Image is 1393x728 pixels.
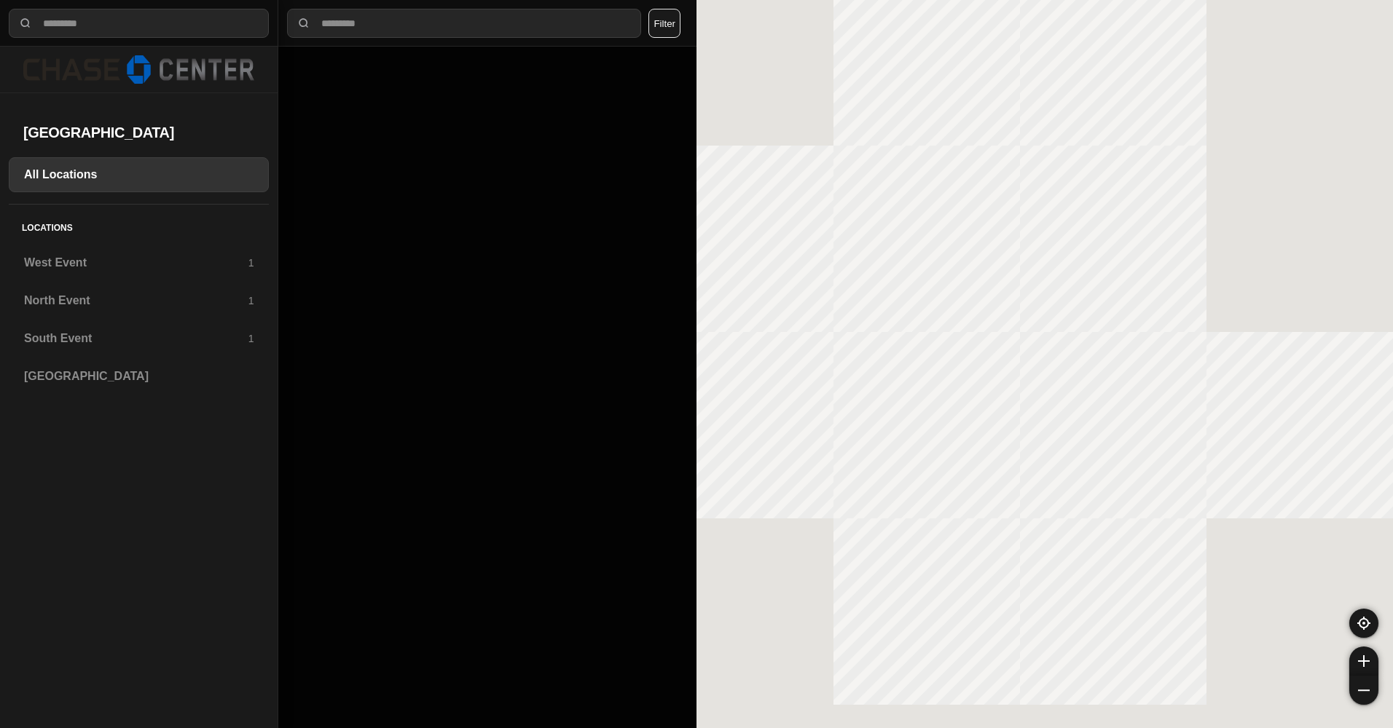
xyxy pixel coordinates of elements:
img: search [18,16,33,31]
p: 1 [248,293,254,308]
button: zoom-out [1349,676,1378,705]
p: 1 [248,331,254,346]
button: recenter [1349,609,1378,638]
a: South Event1 [9,321,269,356]
button: zoom-in [1349,646,1378,676]
img: zoom-in [1358,655,1370,667]
h3: All Locations [24,166,254,183]
p: 1 [248,256,254,270]
a: All Locations [9,157,269,192]
h5: Locations [9,205,269,245]
img: recenter [1357,617,1370,630]
a: West Event1 [9,245,269,280]
img: zoom-out [1358,684,1370,696]
h3: South Event [24,330,248,347]
img: logo [23,55,254,84]
h3: North Event [24,292,248,309]
h2: [GEOGRAPHIC_DATA] [23,122,254,143]
a: [GEOGRAPHIC_DATA] [9,359,269,394]
h3: [GEOGRAPHIC_DATA] [24,368,254,385]
h3: West Event [24,254,248,272]
button: Filter [648,9,680,38]
img: search [297,16,311,31]
a: North Event1 [9,283,269,318]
